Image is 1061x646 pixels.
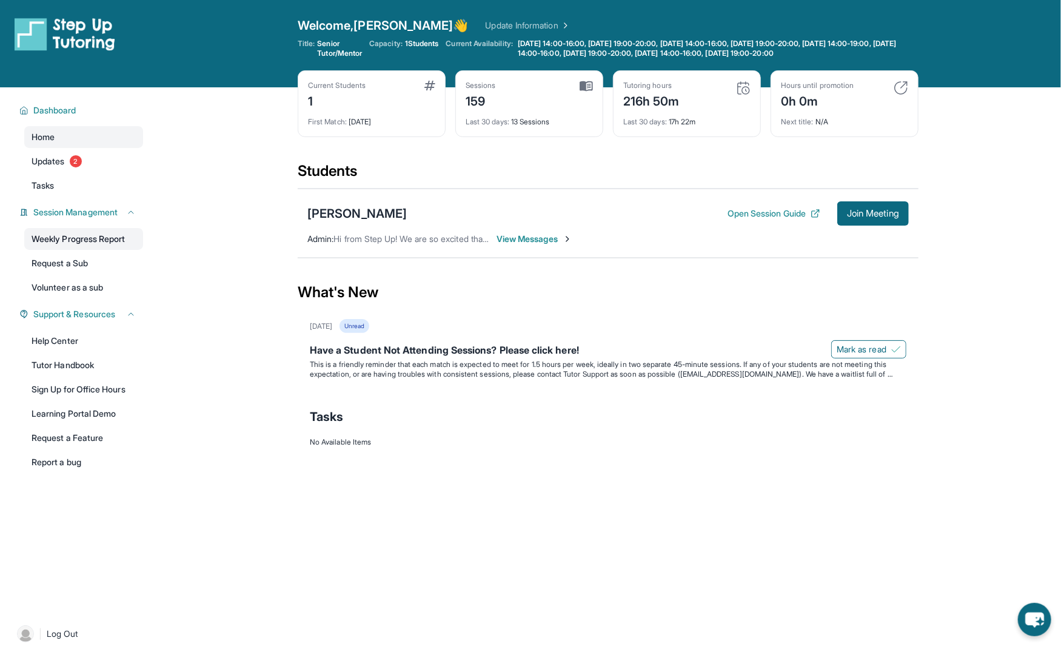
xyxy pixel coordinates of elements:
[24,354,143,376] a: Tutor Handbook
[781,110,908,127] div: N/A
[466,90,496,110] div: 159
[847,210,899,217] span: Join Meeting
[24,228,143,250] a: Weekly Progress Report
[369,39,403,49] span: Capacity:
[515,39,919,58] a: [DATE] 14:00-16:00, [DATE] 19:00-20:00, [DATE] 14:00-16:00, [DATE] 19:00-20:00, [DATE] 14:00-19:0...
[28,206,136,218] button: Session Management
[32,155,65,167] span: Updates
[837,201,909,226] button: Join Meeting
[298,39,315,58] span: Title:
[24,126,143,148] a: Home
[33,104,76,116] span: Dashboard
[486,19,571,32] a: Update Information
[736,81,751,95] img: card
[308,90,366,110] div: 1
[894,81,908,95] img: card
[307,205,407,222] div: [PERSON_NAME]
[28,308,136,320] button: Support & Resources
[781,90,854,110] div: 0h 0m
[781,81,854,90] div: Hours until promotion
[298,266,919,319] div: What's New
[310,408,343,425] span: Tasks
[623,110,751,127] div: 17h 22m
[298,161,919,188] div: Students
[310,343,906,360] div: Have a Student Not Attending Sessions? Please click here!
[466,110,593,127] div: 13 Sessions
[24,150,143,172] a: Updates2
[466,81,496,90] div: Sessions
[308,110,435,127] div: [DATE]
[24,330,143,352] a: Help Center
[446,39,513,58] span: Current Availability:
[298,17,469,34] span: Welcome, [PERSON_NAME] 👋
[32,180,54,192] span: Tasks
[837,343,886,355] span: Mark as read
[310,321,332,331] div: [DATE]
[310,360,906,379] p: This is a friendly reminder that each match is expected to meet for 1.5 hours per week, ideally i...
[24,175,143,197] a: Tasks
[340,319,369,333] div: Unread
[1018,603,1051,636] button: chat-button
[497,233,572,245] span: View Messages
[623,117,667,126] span: Last 30 days :
[24,379,143,400] a: Sign Up for Office Hours
[308,117,347,126] span: First Match :
[33,308,115,320] span: Support & Resources
[831,340,906,358] button: Mark as read
[558,19,571,32] img: Chevron Right
[32,131,55,143] span: Home
[24,277,143,298] a: Volunteer as a sub
[317,39,362,58] span: Senior Tutor/Mentor
[307,234,333,244] span: Admin :
[24,252,143,274] a: Request a Sub
[424,81,435,90] img: card
[308,81,366,90] div: Current Students
[623,90,680,110] div: 216h 50m
[466,117,509,126] span: Last 30 days :
[405,39,439,49] span: 1 Students
[47,628,78,640] span: Log Out
[623,81,680,90] div: Tutoring hours
[17,625,34,642] img: user-img
[518,39,916,58] span: [DATE] 14:00-16:00, [DATE] 19:00-20:00, [DATE] 14:00-16:00, [DATE] 19:00-20:00, [DATE] 14:00-19:0...
[24,427,143,449] a: Request a Feature
[70,155,82,167] span: 2
[24,403,143,425] a: Learning Portal Demo
[310,437,906,447] div: No Available Items
[580,81,593,92] img: card
[28,104,136,116] button: Dashboard
[33,206,118,218] span: Session Management
[24,451,143,473] a: Report a bug
[781,117,814,126] span: Next title :
[563,234,572,244] img: Chevron-Right
[15,17,115,51] img: logo
[39,627,42,641] span: |
[728,207,820,220] button: Open Session Guide
[891,345,901,354] img: Mark as read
